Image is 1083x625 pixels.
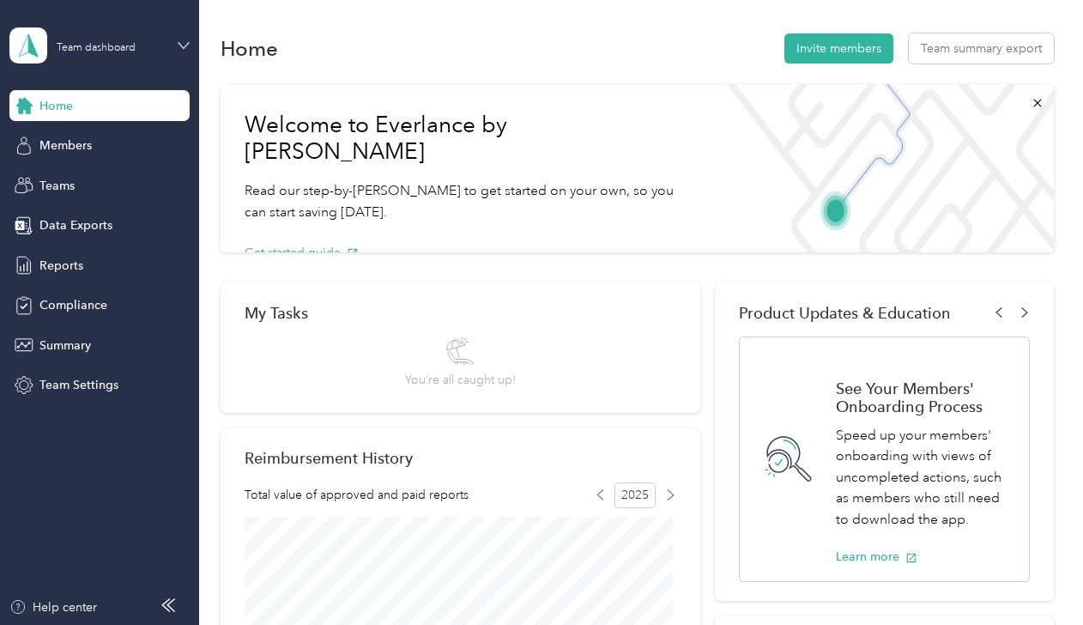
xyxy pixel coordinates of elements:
h1: Home [221,39,278,58]
p: Speed up your members' onboarding with views of uncompleted actions, such as members who still ne... [836,425,1010,531]
h1: Welcome to Everlance by [PERSON_NAME] [245,112,689,166]
span: Compliance [39,296,107,314]
div: My Tasks [245,304,676,322]
h2: Reimbursement History [245,449,413,467]
button: Learn more [836,548,917,566]
h1: See Your Members' Onboarding Process [836,379,1010,416]
img: Welcome to everlance [713,84,1054,252]
span: Product Updates & Education [739,304,951,322]
span: 2025 [614,482,656,508]
span: Members [39,137,92,155]
button: Help center [9,598,97,616]
button: Invite members [784,33,893,64]
button: Team summary export [909,33,1054,64]
span: Reports [39,257,83,275]
span: Home [39,97,73,115]
span: Data Exports [39,216,112,234]
span: Teams [39,177,75,195]
iframe: Everlance-gr Chat Button Frame [987,529,1083,625]
span: Summary [39,337,91,355]
span: Total value of approved and paid reports [245,486,469,504]
p: Read our step-by-[PERSON_NAME] to get started on your own, so you can start saving [DATE]. [245,180,689,222]
span: You’re all caught up! [405,371,516,389]
span: Team Settings [39,376,118,394]
div: Team dashboard [57,43,136,53]
button: Get started guide [245,244,359,262]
